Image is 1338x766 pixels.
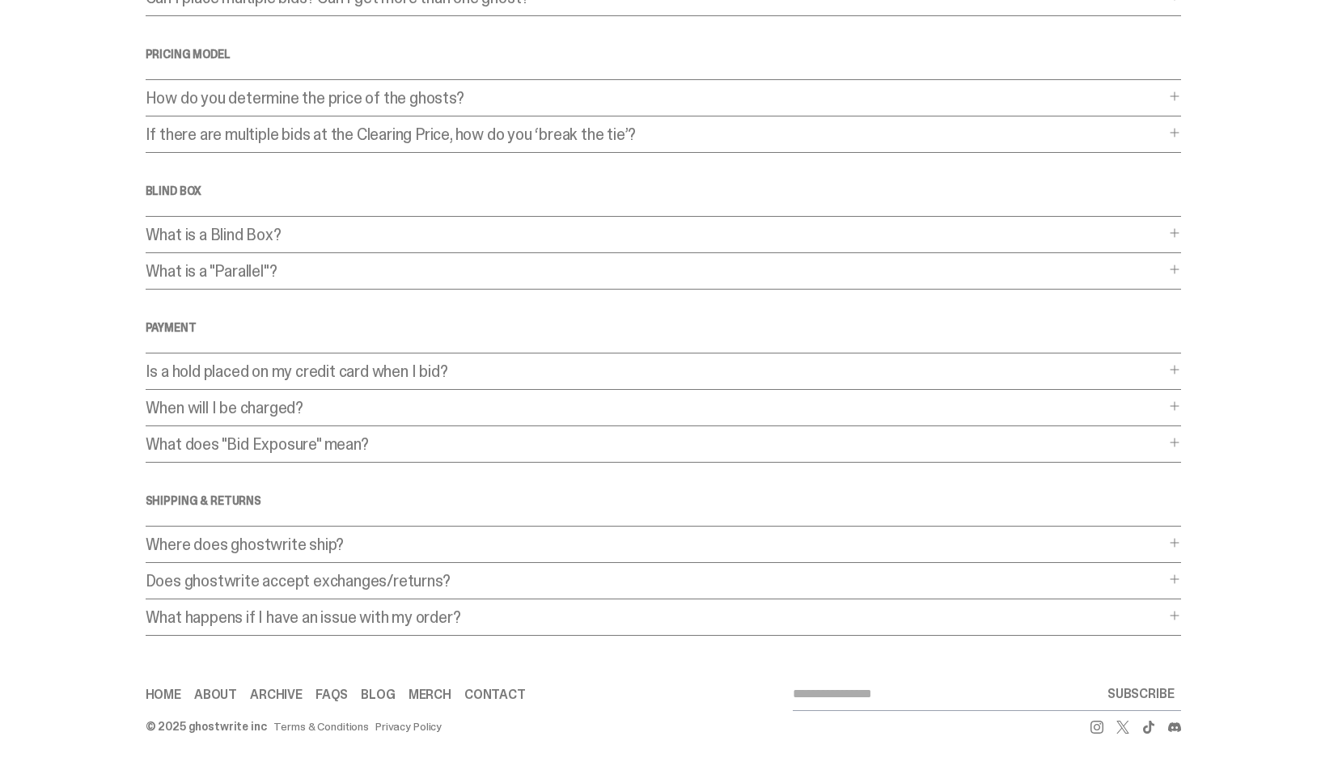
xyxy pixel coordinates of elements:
h4: SHIPPING & RETURNS [146,495,1181,506]
h4: Pricing Model [146,49,1181,60]
a: FAQs [315,688,348,701]
h4: Blind Box [146,185,1181,197]
p: Where does ghostwrite ship? [146,536,1165,552]
a: Privacy Policy [375,721,442,732]
h4: Payment [146,322,1181,333]
p: What happens if I have an issue with my order? [146,609,1165,625]
div: © 2025 ghostwrite inc [146,721,267,732]
button: SUBSCRIBE [1101,678,1181,710]
a: Contact [464,688,526,701]
p: When will I be charged? [146,400,1165,416]
p: What is a Blind Box? [146,226,1165,243]
a: Archive [250,688,303,701]
p: How do you determine the price of the ghosts? [146,90,1165,106]
p: What does "Bid Exposure" mean? [146,436,1165,452]
a: Terms & Conditions [273,721,369,732]
a: Merch [409,688,451,701]
a: About [194,688,237,701]
a: Home [146,688,181,701]
a: Blog [361,688,395,701]
p: If there are multiple bids at the Clearing Price, how do you ‘break the tie’? [146,126,1165,142]
p: Does ghostwrite accept exchanges/returns? [146,573,1165,589]
p: What is a "Parallel"? [146,263,1165,279]
p: Is a hold placed on my credit card when I bid? [146,363,1165,379]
